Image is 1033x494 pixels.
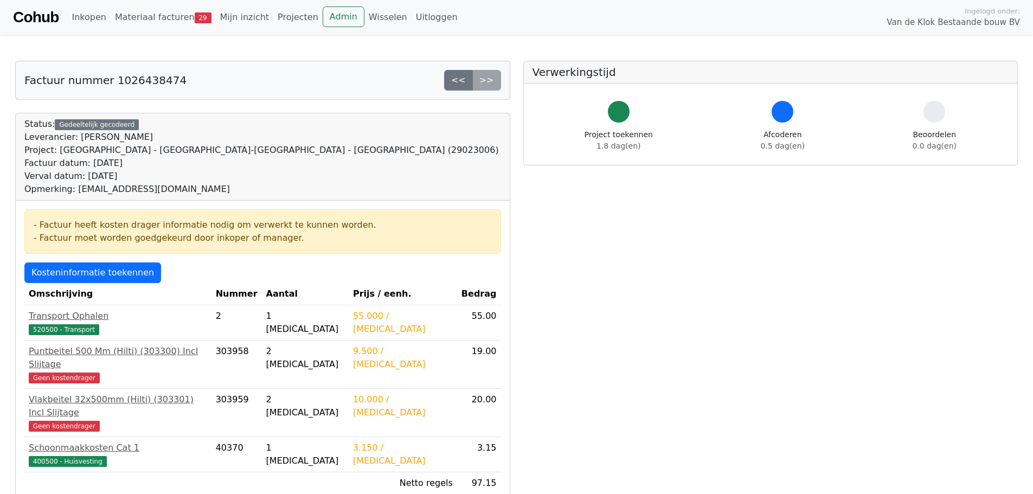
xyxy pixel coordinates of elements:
a: Transport Ophalen520500 - Transport [29,310,207,336]
a: << [444,70,473,91]
div: 2 [MEDICAL_DATA] [266,345,344,371]
div: Vlakbeitel 32x500mm (Hilti) (303301) Incl Slijtage [29,393,207,419]
a: Kosteninformatie toekennen [24,262,161,283]
th: Prijs / eenh. [349,283,457,305]
td: 40370 [211,437,262,472]
a: Wisselen [364,7,412,28]
div: Beoordelen [913,129,957,152]
span: Geen kostendrager [29,421,100,432]
div: - Factuur moet worden goedgekeurd door inkoper of manager. [34,232,492,245]
div: Status: [24,118,499,196]
div: Puntbeitel 500 Mm (Hilti) (303300) Incl Slijtage [29,345,207,371]
div: 3.150 / [MEDICAL_DATA] [353,441,453,467]
div: 10.000 / [MEDICAL_DATA] [353,393,453,419]
span: 0.0 dag(en) [913,142,957,150]
span: Geen kostendrager [29,373,100,383]
a: Uitloggen [412,7,462,28]
th: Aantal [262,283,349,305]
div: Transport Ophalen [29,310,207,323]
td: 2 [211,305,262,341]
span: 1.8 dag(en) [596,142,640,150]
a: Admin [323,7,364,27]
a: Vlakbeitel 32x500mm (Hilti) (303301) Incl SlijtageGeen kostendrager [29,393,207,432]
a: Puntbeitel 500 Mm (Hilti) (303300) Incl SlijtageGeen kostendrager [29,345,207,384]
h5: Factuur nummer 1026438474 [24,74,187,87]
div: Schoonmaakkosten Cat 1 [29,441,207,454]
a: Inkopen [67,7,110,28]
td: 3.15 [457,437,501,472]
td: 55.00 [457,305,501,341]
span: 29 [195,12,211,23]
a: Materiaal facturen29 [111,7,216,28]
div: 1 [MEDICAL_DATA] [266,441,344,467]
div: 1 [MEDICAL_DATA] [266,310,344,336]
div: Leverancier: [PERSON_NAME] [24,131,499,144]
div: Afcoderen [761,129,805,152]
td: 303958 [211,341,262,389]
th: Nummer [211,283,262,305]
td: 19.00 [457,341,501,389]
div: Gedeeltelijk gecodeerd [55,119,139,130]
div: Factuur datum: [DATE] [24,157,499,170]
span: 0.5 dag(en) [761,142,805,150]
div: Opmerking: [EMAIL_ADDRESS][DOMAIN_NAME] [24,183,499,196]
td: 20.00 [457,389,501,437]
td: 303959 [211,389,262,437]
div: Verval datum: [DATE] [24,170,499,183]
div: Project toekennen [585,129,653,152]
a: Mijn inzicht [216,7,274,28]
a: Cohub [13,4,59,30]
span: 400500 - Huisvesting [29,456,107,467]
span: 520500 - Transport [29,324,99,335]
div: Project: [GEOGRAPHIC_DATA] - [GEOGRAPHIC_DATA]-[GEOGRAPHIC_DATA] - [GEOGRAPHIC_DATA] (29023006) [24,144,499,157]
th: Omschrijving [24,283,211,305]
a: Projecten [273,7,323,28]
span: Ingelogd onder: [965,6,1020,16]
a: Schoonmaakkosten Cat 1400500 - Huisvesting [29,441,207,467]
div: 55.000 / [MEDICAL_DATA] [353,310,453,336]
div: 2 [MEDICAL_DATA] [266,393,344,419]
div: - Factuur heeft kosten drager informatie nodig om verwerkt te kunnen worden. [34,219,492,232]
span: Van de Klok Bestaande bouw BV [887,16,1020,29]
th: Bedrag [457,283,501,305]
div: 9.500 / [MEDICAL_DATA] [353,345,453,371]
h5: Verwerkingstijd [532,66,1009,79]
